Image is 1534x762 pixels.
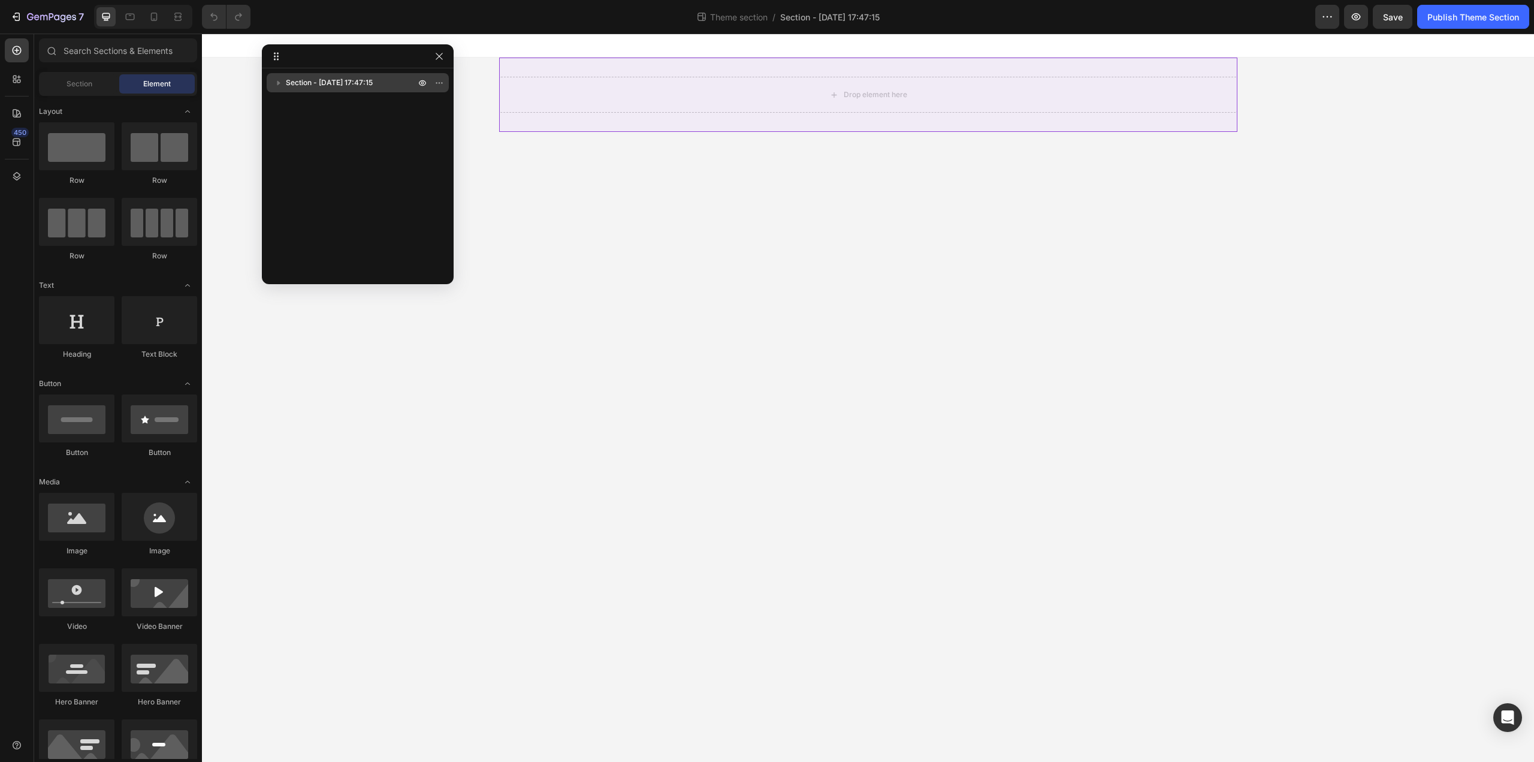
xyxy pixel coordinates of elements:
span: / [772,11,775,23]
span: Section [67,79,92,89]
span: Theme section [708,11,770,23]
div: Drop element here [642,56,705,66]
span: Toggle open [178,374,197,393]
div: Hero Banner [122,697,197,707]
div: Video Banner [122,621,197,632]
span: Toggle open [178,472,197,492]
div: Hero Banner [39,697,114,707]
span: Media [39,477,60,487]
div: Heading [39,349,114,360]
div: Row [122,175,197,186]
div: Video [39,621,114,632]
iframe: Design area [202,34,1534,762]
span: Toggle open [178,102,197,121]
div: Open Intercom Messenger [1493,703,1522,732]
div: Button [122,447,197,458]
button: Save [1373,5,1412,29]
span: Section - [DATE] 17:47:15 [780,11,880,23]
div: Image [122,546,197,556]
span: Element [143,79,171,89]
div: Row [39,175,114,186]
span: Text [39,280,54,291]
button: 7 [5,5,89,29]
div: Undo/Redo [202,5,250,29]
div: Row [39,251,114,261]
div: Row [122,251,197,261]
div: Button [39,447,114,458]
input: Search Sections & Elements [39,38,197,62]
span: Layout [39,106,62,117]
div: Image [39,546,114,556]
span: Section - [DATE] 17:47:15 [286,77,373,89]
span: Toggle open [178,276,197,295]
div: Publish Theme Section [1427,11,1519,23]
span: Button [39,378,61,389]
div: Text Block [122,349,197,360]
span: Save [1383,12,1403,22]
button: Publish Theme Section [1417,5,1529,29]
div: 450 [11,128,29,137]
p: 7 [78,10,84,24]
